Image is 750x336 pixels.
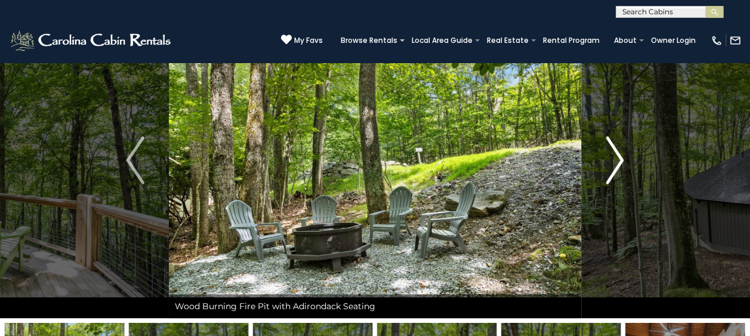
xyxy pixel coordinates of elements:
[606,136,624,184] img: arrow
[481,32,535,49] a: Real Estate
[537,32,606,49] a: Rental Program
[9,29,174,52] img: White-1-2.png
[711,35,723,46] img: phone-regular-white.png
[101,2,168,318] button: Previous
[169,294,581,318] div: Wood Burning Fire Pit with Adirondack Seating
[729,35,741,46] img: mail-regular-white.png
[281,34,323,46] a: My Favs
[645,32,702,49] a: Owner Login
[406,32,479,49] a: Local Area Guide
[126,136,144,184] img: arrow
[294,35,323,46] span: My Favs
[335,32,403,49] a: Browse Rentals
[608,32,643,49] a: About
[581,2,648,318] button: Next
